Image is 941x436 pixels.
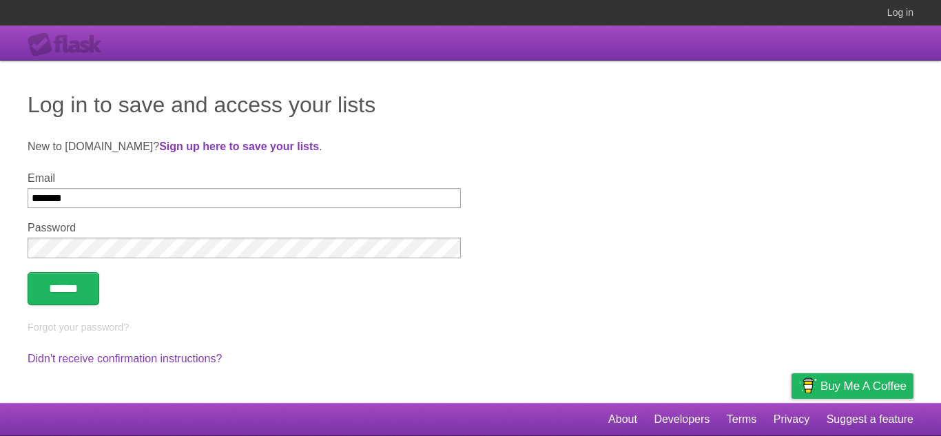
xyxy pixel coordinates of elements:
p: New to [DOMAIN_NAME]? . [28,138,913,155]
a: Developers [654,406,710,433]
a: Suggest a feature [827,406,913,433]
a: About [608,406,637,433]
h1: Log in to save and access your lists [28,88,913,121]
a: Forgot your password? [28,322,129,333]
label: Email [28,172,461,185]
div: Flask [28,32,110,57]
span: Buy me a coffee [820,374,907,398]
img: Buy me a coffee [798,374,817,397]
a: Terms [727,406,757,433]
label: Password [28,222,461,234]
a: Didn't receive confirmation instructions? [28,353,222,364]
a: Sign up here to save your lists [159,141,319,152]
a: Buy me a coffee [792,373,913,399]
a: Privacy [774,406,809,433]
